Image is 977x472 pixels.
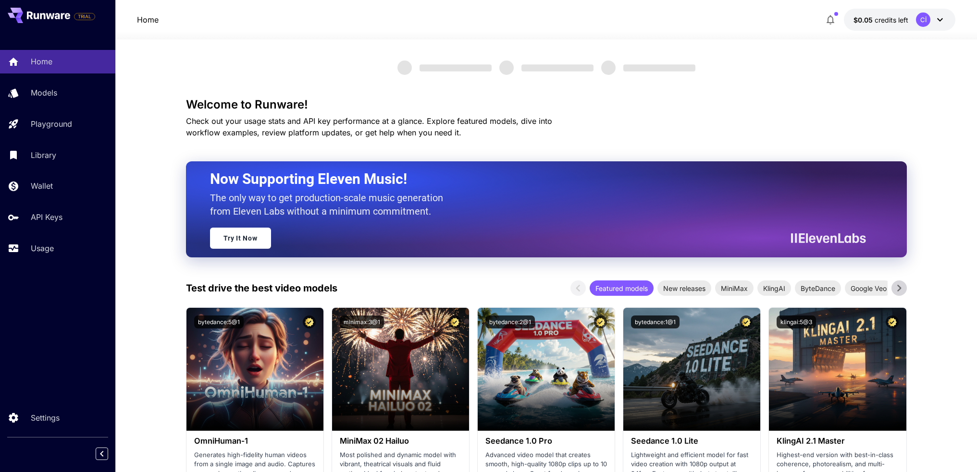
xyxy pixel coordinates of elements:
[31,242,54,254] p: Usage
[769,308,906,431] img: alt
[478,308,615,431] img: alt
[623,308,760,431] img: alt
[631,315,680,328] button: bytedance:1@1
[657,280,711,296] div: New releases
[210,228,271,249] a: Try It Now
[740,315,753,328] button: Certified Model – Vetted for best performance and includes a commercial license.
[31,412,60,424] p: Settings
[777,315,816,328] button: klingai:5@3
[715,283,754,293] span: MiniMax
[74,13,95,20] span: TRIAL
[795,280,841,296] div: ByteDance
[594,315,607,328] button: Certified Model – Vetted for best performance and includes a commercial license.
[186,281,337,295] p: Test drive the best video models
[485,436,607,446] h3: Seedance 1.0 Pro
[210,191,450,218] p: The only way to get production-scale music generation from Eleven Labs without a minimum commitment.
[210,170,859,188] h2: Now Supporting Eleven Music!
[485,315,535,328] button: bytedance:2@1
[194,315,244,328] button: bytedance:5@1
[186,116,552,137] span: Check out your usage stats and API key performance at a glance. Explore featured models, dive int...
[186,98,907,111] h3: Welcome to Runware!
[74,11,95,22] span: Add your payment card to enable full platform functionality.
[657,283,711,293] span: New releases
[31,149,56,161] p: Library
[31,211,62,223] p: API Keys
[332,308,469,431] img: alt
[853,16,875,24] span: $0.05
[31,118,72,130] p: Playground
[31,87,57,98] p: Models
[590,283,654,293] span: Featured models
[340,315,384,328] button: minimax:3@1
[795,283,841,293] span: ByteDance
[631,436,753,446] h3: Seedance 1.0 Lite
[916,12,930,27] div: Cİ
[31,180,53,192] p: Wallet
[194,436,316,446] h3: OmniHuman‑1
[757,283,791,293] span: KlingAI
[137,14,159,25] a: Home
[96,448,108,460] button: Collapse sidebar
[715,280,754,296] div: MiniMax
[886,315,899,328] button: Certified Model – Vetted for best performance and includes a commercial license.
[340,436,461,446] h3: MiniMax 02 Hailuo
[448,315,461,328] button: Certified Model – Vetted for best performance and includes a commercial license.
[844,9,955,31] button: $0.05Cİ
[303,315,316,328] button: Certified Model – Vetted for best performance and includes a commercial license.
[845,283,892,293] span: Google Veo
[590,280,654,296] div: Featured models
[845,280,892,296] div: Google Veo
[137,14,159,25] nav: breadcrumb
[103,445,115,462] div: Collapse sidebar
[186,308,323,431] img: alt
[757,280,791,296] div: KlingAI
[777,436,898,446] h3: KlingAI 2.1 Master
[31,56,52,67] p: Home
[853,15,908,25] div: $0.05
[875,16,908,24] span: credits left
